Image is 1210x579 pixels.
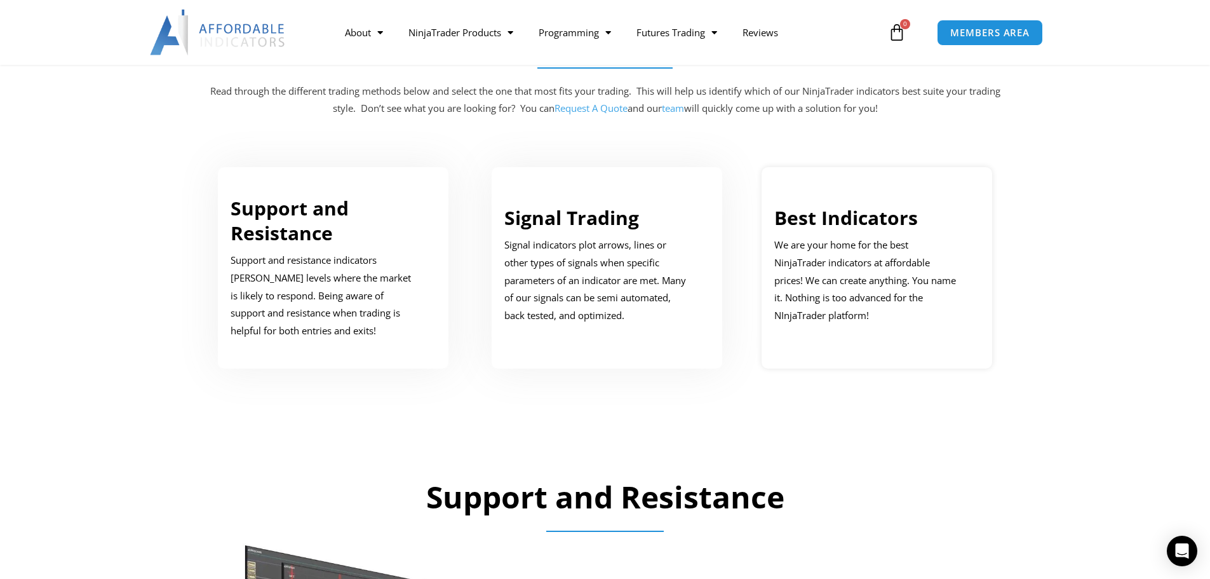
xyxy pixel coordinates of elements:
a: Request A Quote [555,102,628,114]
a: About [332,18,396,47]
span: 0 [900,19,910,29]
nav: Menu [332,18,885,47]
p: Signal indicators plot arrows, lines or other types of signals when specific parameters of an ind... [504,236,691,325]
a: NinjaTrader Products [396,18,526,47]
img: LogoAI | Affordable Indicators – NinjaTrader [150,10,286,55]
a: Best Indicators [774,205,918,231]
h2: Support and Resistance [215,477,996,517]
p: Support and resistance indicators [PERSON_NAME] levels where the market is likely to respond. Bei... [231,252,417,340]
a: Support and Resistance [231,195,349,246]
a: Futures Trading [624,18,730,47]
a: Signal Trading [504,205,639,231]
a: 0 [869,14,925,51]
div: Open Intercom Messenger [1167,536,1197,566]
a: team [662,102,684,114]
a: Reviews [730,18,791,47]
p: Read through the different trading methods below and select the one that most fits your trading. ... [208,83,1002,118]
a: MEMBERS AREA [937,20,1043,46]
p: We are your home for the best NinjaTrader indicators at affordable prices! We can create anything... [774,236,961,325]
span: MEMBERS AREA [950,28,1030,37]
a: Programming [526,18,624,47]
